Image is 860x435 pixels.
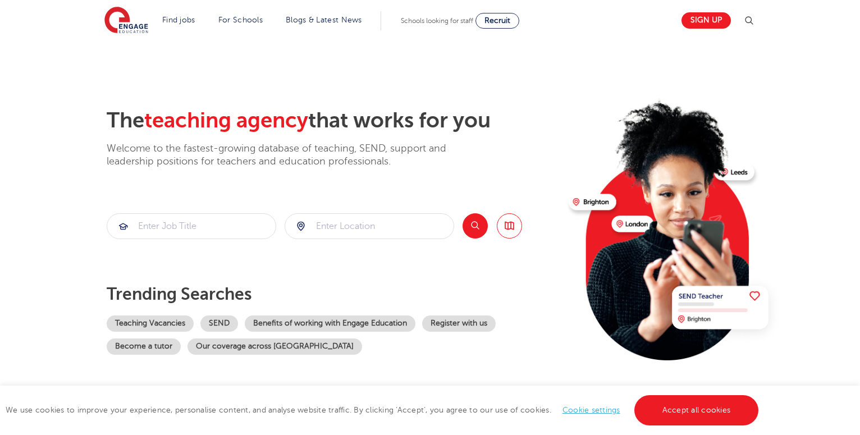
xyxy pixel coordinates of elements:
span: Schools looking for staff [401,17,473,25]
a: Cookie settings [562,406,620,414]
input: Submit [107,214,276,239]
a: Our coverage across [GEOGRAPHIC_DATA] [187,338,362,355]
a: Benefits of working with Engage Education [245,315,415,332]
a: Become a tutor [107,338,181,355]
button: Search [463,213,488,239]
div: Submit [107,213,276,239]
input: Submit [285,214,454,239]
a: SEND [200,315,238,332]
a: Accept all cookies [634,395,759,425]
p: Welcome to the fastest-growing database of teaching, SEND, support and leadership positions for t... [107,142,477,168]
a: Blogs & Latest News [286,16,362,24]
img: Engage Education [104,7,148,35]
a: Find jobs [162,16,195,24]
p: Trending searches [107,284,560,304]
div: Submit [285,213,454,239]
a: Teaching Vacancies [107,315,194,332]
a: Recruit [475,13,519,29]
a: Sign up [681,12,731,29]
a: For Schools [218,16,263,24]
h2: The that works for you [107,108,560,134]
span: teaching agency [144,108,308,132]
span: Recruit [484,16,510,25]
span: We use cookies to improve your experience, personalise content, and analyse website traffic. By c... [6,406,761,414]
a: Register with us [422,315,496,332]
